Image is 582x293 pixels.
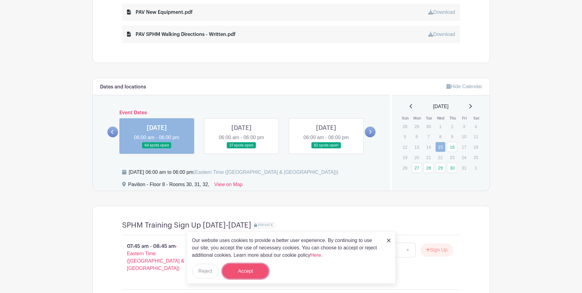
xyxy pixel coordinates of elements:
[446,84,482,89] a: Hide Calendar
[412,132,422,141] p: 6
[435,153,445,162] p: 22
[400,122,410,131] p: 28
[412,163,422,173] a: 27
[447,132,457,141] p: 9
[459,122,469,131] p: 3
[447,163,457,173] a: 30
[435,132,445,141] p: 8
[400,142,410,152] p: 12
[411,115,423,121] th: Mon
[112,240,202,275] p: 07:45 am - 08:45 am
[435,122,445,131] p: 1
[459,132,469,141] p: 10
[423,163,434,173] a: 28
[400,163,410,173] p: 26
[412,153,422,162] p: 20
[428,32,455,37] a: Download
[447,142,457,152] a: 16
[471,153,481,162] p: 25
[310,252,321,258] a: Here
[447,115,459,121] th: Thu
[193,170,338,175] span: (Eastern Time ([GEOGRAPHIC_DATA] & [GEOGRAPHIC_DATA]))
[471,122,481,131] p: 4
[387,239,391,242] img: close_button-5f87c8562297e5c2d7936805f587ecaba9071eb48480494691a3f1689db116b3.svg
[400,153,410,162] p: 19
[423,153,434,162] p: 21
[399,115,411,121] th: Sun
[459,115,471,121] th: Fri
[214,181,243,191] a: View on Map
[421,244,453,256] button: Sign Up
[471,142,481,152] p: 18
[471,132,481,141] p: 11
[423,142,434,152] p: 14
[447,153,457,162] p: 23
[433,103,449,110] span: [DATE]
[423,132,434,141] p: 7
[127,9,193,16] div: PAV New Equipment.pdf
[192,264,219,279] button: Reject
[118,110,365,116] h6: Event Dates
[435,115,447,121] th: Wed
[470,115,482,121] th: Sat
[127,31,236,38] div: PAV SPHM Walking Directions - Written.pdf
[258,223,273,227] span: PRIVATE
[459,163,469,173] p: 31
[459,153,469,162] p: 24
[400,132,410,141] p: 5
[127,244,184,271] span: - Eastern Time ([GEOGRAPHIC_DATA] & [GEOGRAPHIC_DATA])
[459,142,469,152] p: 17
[100,84,146,90] h6: Dates and locations
[471,163,481,173] p: 1
[122,221,251,230] h4: SPHM Training Sign Up [DATE]-[DATE]
[435,142,445,152] a: 15
[412,122,422,131] p: 29
[435,163,445,173] a: 29
[129,169,338,176] div: [DATE] 06:00 am to 06:00 pm
[192,237,380,259] p: Our website uses cookies to provide a better user experience. By continuing to use our site, you ...
[412,142,422,152] p: 13
[400,243,415,257] a: +
[423,115,435,121] th: Tue
[222,264,268,279] button: Accept
[447,122,457,131] p: 2
[128,181,210,191] div: Pavilion - Floor 8 - Rooms 30, 31, 32,
[423,122,434,131] p: 30
[428,10,455,15] a: Download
